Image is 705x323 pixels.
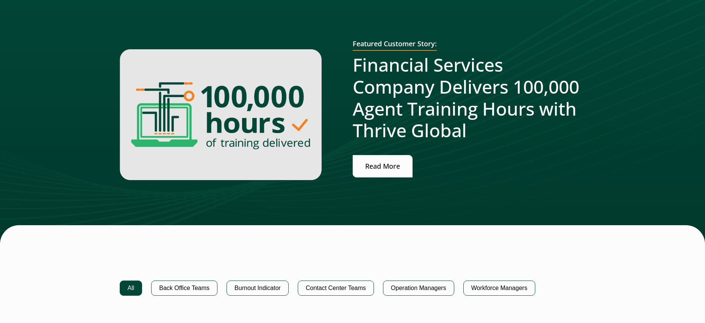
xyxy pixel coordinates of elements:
button: Burnout Indicator [227,281,289,296]
button: Back Office Teams [151,281,217,296]
h2: Financial Services Company Delivers 100,000 Agent Training Hours with Thrive Global [353,54,586,141]
a: Read More [353,155,413,177]
button: Operation Managers [383,281,454,296]
button: All [120,281,142,296]
h2: Featured Customer Story: [353,40,437,51]
button: Contact Center Teams [298,281,374,296]
button: Workforce Managers [463,281,535,296]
